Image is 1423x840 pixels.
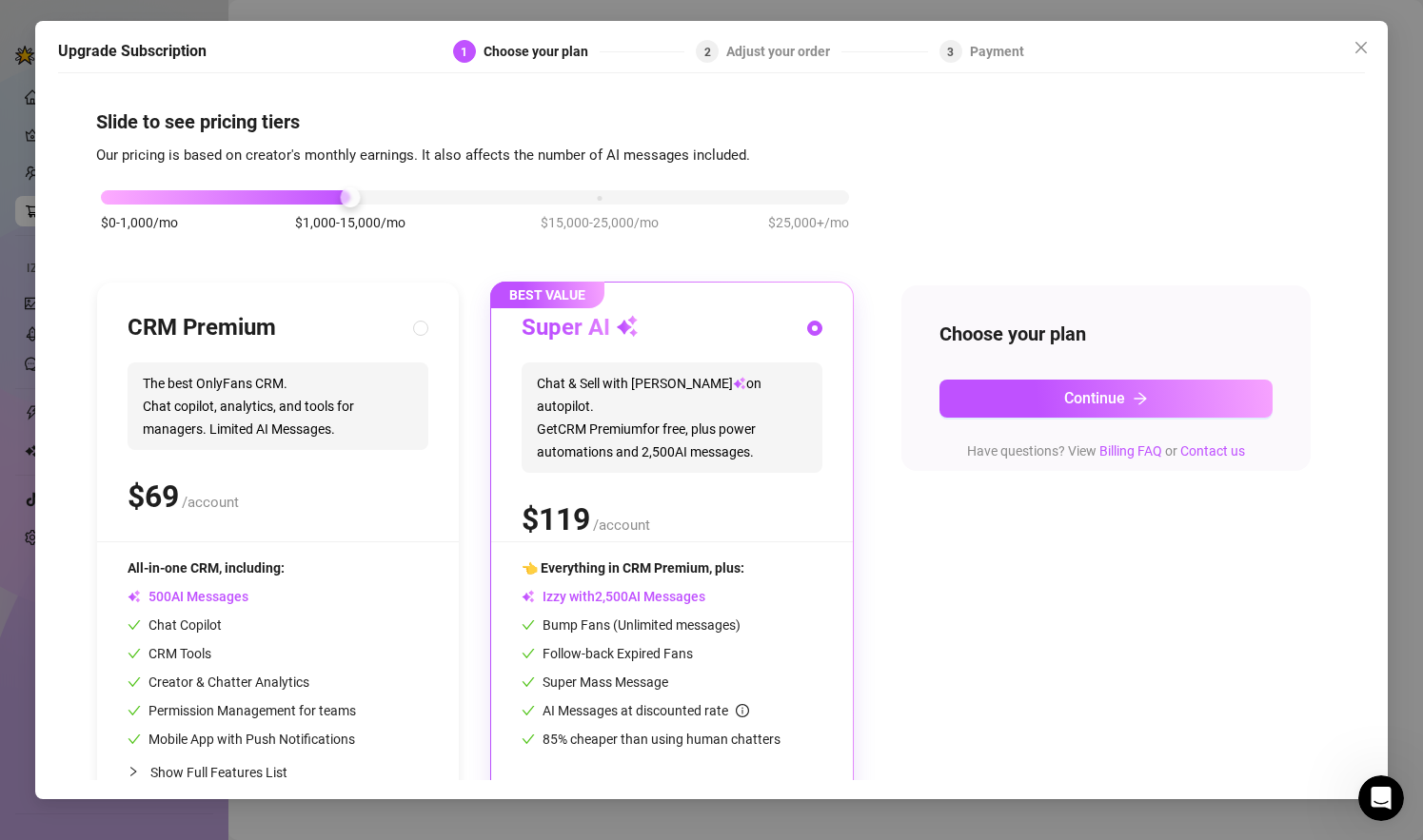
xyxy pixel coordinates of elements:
input: Search for help [12,49,368,87]
span: 3 articles [19,311,81,331]
h4: Slide to see pricing tiers [96,108,1326,135]
span: check [522,647,535,660]
span: Close [1346,40,1376,55]
p: Frequently Asked Questions [19,479,339,499]
span: Help [221,641,255,654]
div: Close [334,8,368,42]
a: Billing FAQ [1099,443,1162,459]
span: $25,000+/mo [768,212,849,233]
span: $15,000-25,000/mo [541,212,659,233]
h1: Help [167,9,218,41]
span: check [128,618,141,632]
span: Creator & Chatter Analytics [128,674,309,690]
span: check [522,675,535,689]
p: Getting Started [19,166,339,186]
span: Permission Management for teams [128,703,356,718]
div: Search for helpSearch for help [12,49,368,87]
span: check [522,704,535,717]
span: Home [28,641,67,654]
h3: CRM Premium [128,313,276,343]
button: Close [1346,32,1376,63]
span: info-circle [736,704,749,717]
span: 1 [461,46,467,59]
span: 2 [704,46,711,59]
span: Continue [1064,389,1125,407]
span: check [128,647,141,660]
h2: 5 collections [19,111,362,134]
p: Answers to your common questions [19,503,339,523]
h5: Upgrade Subscription [58,40,207,63]
span: check [522,618,535,632]
span: Izzy with AI Messages [522,589,705,604]
span: Chat & Sell with [PERSON_NAME] on autopilot. Get CRM Premium for free, plus power automations and... [522,362,822,473]
span: check [128,704,141,717]
span: AI Messages [128,589,248,604]
p: Izzy - AI Chatter [19,264,339,283]
h3: Super AI [522,313,639,343]
span: check [128,675,141,689]
span: Chat Copilot [128,617,222,633]
span: $0-1,000/mo [101,212,178,233]
div: Payment [970,40,1024,63]
span: Messages [110,641,176,654]
span: News [315,641,351,654]
span: $1,000-15,000/mo [295,212,405,233]
span: Have questions? View or [967,443,1245,459]
span: Super Mass Message [522,674,668,690]
span: The best OnlyFans CRM. Chat copilot, analytics, and tools for managers. Limited AI Messages. [128,362,428,450]
button: News [286,594,381,670]
p: Onboarding to Supercreator [19,189,339,209]
div: Adjust your order [726,40,841,63]
span: arrow-right [1133,391,1148,406]
span: BEST VALUE [490,282,604,308]
span: Bump Fans (Unlimited messages) [522,617,741,633]
button: Continuearrow-right [939,380,1273,418]
iframe: Intercom live chat [1358,775,1404,821]
h4: Choose your plan [939,321,1273,347]
span: /account [182,494,239,511]
span: Mobile App with Push Notifications [128,732,355,747]
span: CRM Tools [128,646,211,661]
span: close [1354,40,1369,55]
div: Show Full Features List [128,750,428,794]
span: 3 [947,46,954,59]
span: 13 articles [19,429,89,449]
button: Messages [95,594,190,670]
p: Learn about our AI Chatter - Izzy [19,287,339,307]
span: 5 articles [19,213,81,233]
span: 👈 Everything in CRM Premium, plus: [522,560,744,576]
p: CRM, Chatting and Management Tools [19,361,339,381]
span: 85% cheaper than using human chatters [522,732,781,747]
span: Our pricing is based on creator's monthly earnings. It also affects the number of AI messages inc... [96,147,750,164]
span: 13 articles [19,527,89,547]
span: check [522,733,535,746]
span: check [128,733,141,746]
p: Billing [19,577,339,597]
span: All-in-one CRM, including: [128,560,285,576]
span: Follow-back Expired Fans [522,646,693,661]
button: Help [190,594,286,670]
span: $ [128,479,179,515]
span: $ [522,501,590,537]
a: Contact us [1180,443,1245,459]
span: /account [593,517,650,534]
div: Choose your plan [484,40,600,63]
span: AI Messages at discounted rate [543,703,749,718]
span: Show Full Features List [150,765,287,780]
span: collapsed [128,766,139,777]
p: Learn about the Supercreator platform and its features [19,385,339,425]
